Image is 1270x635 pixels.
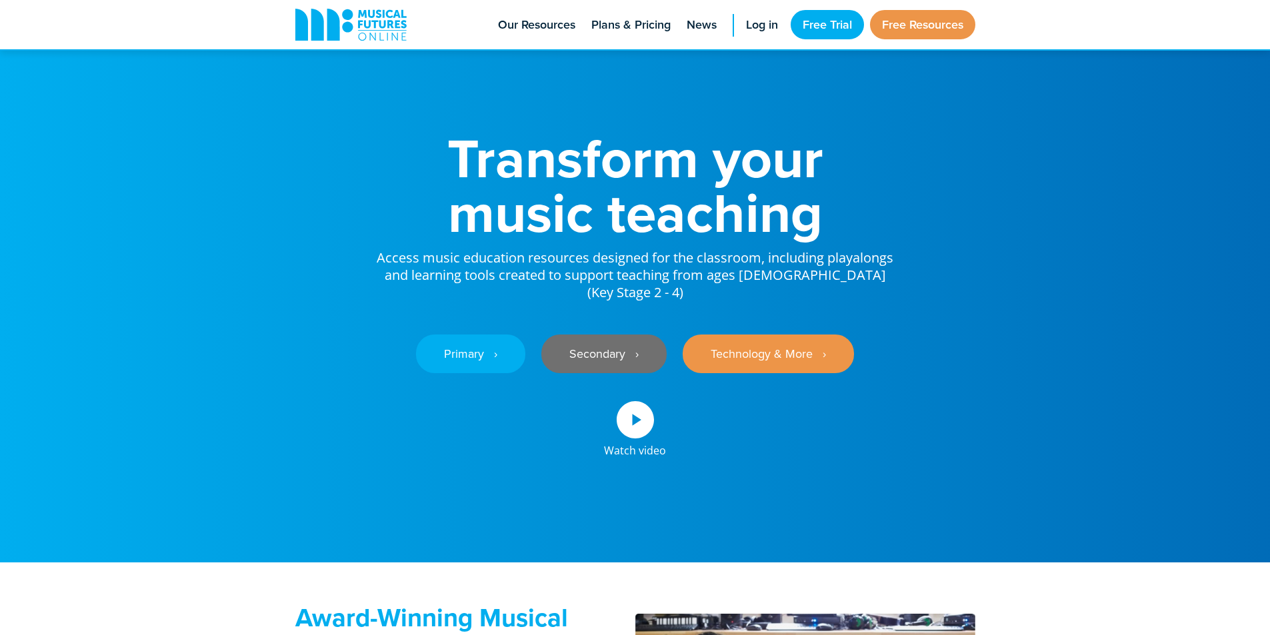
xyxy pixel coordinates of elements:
span: Log in [746,16,778,34]
span: News [687,16,717,34]
a: Free Resources [870,10,975,39]
a: Free Trial [791,10,864,39]
div: Watch video [604,438,666,456]
a: Technology & More ‎‏‏‎ ‎ › [683,334,854,373]
a: Secondary ‎‏‏‎ ‎ › [541,334,667,373]
span: Plans & Pricing [591,16,671,34]
p: Access music education resources designed for the classroom, including playalongs and learning to... [375,240,895,301]
h1: Transform your music teaching [375,131,895,240]
span: Our Resources [498,16,575,34]
a: Primary ‎‏‏‎ ‎ › [416,334,525,373]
